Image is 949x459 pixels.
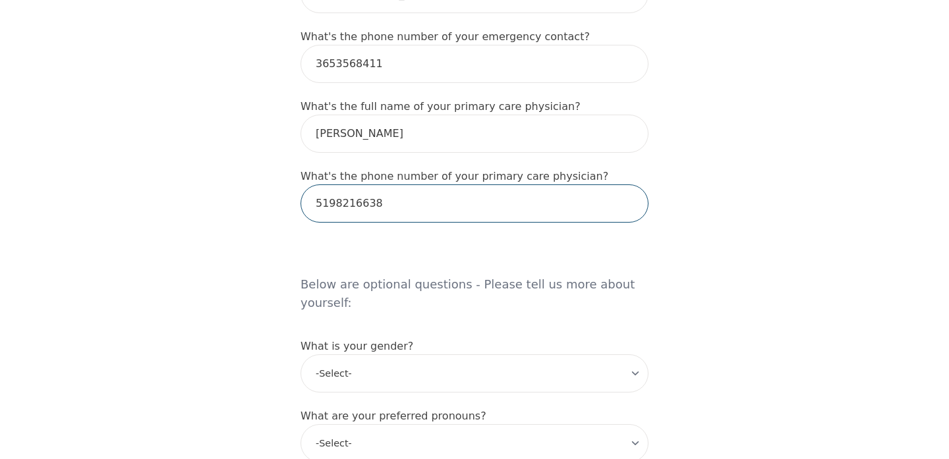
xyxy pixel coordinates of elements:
[301,238,648,323] h5: Below are optional questions - Please tell us more about yourself:
[301,340,413,352] label: What is your gender?
[301,410,486,422] label: What are your preferred pronouns?
[301,170,608,182] label: What's the phone number of your primary care physician?
[301,100,581,113] label: What's the full name of your primary care physician?
[301,30,590,43] label: What's the phone number of your emergency contact?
